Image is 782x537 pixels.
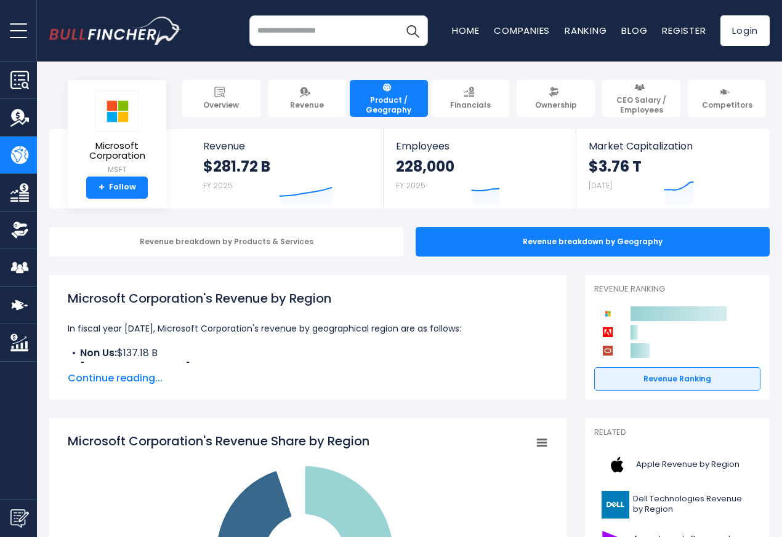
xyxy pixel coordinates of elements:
tspan: Microsoft Corporation's Revenue Share by Region [68,432,369,450]
a: Competitors [688,80,766,117]
span: Financials [450,100,491,110]
a: Home [452,24,479,37]
b: [GEOGRAPHIC_DATA]: [80,360,193,375]
small: FY 2025 [396,180,425,191]
button: Search [397,15,428,46]
a: Dell Technologies Revenue by Region [594,488,760,522]
a: CEO Salary / Employees [602,80,680,117]
li: $144.55 B [68,360,548,375]
span: Overview [203,100,239,110]
span: Competitors [702,100,752,110]
img: Microsoft Corporation competitors logo [600,306,615,321]
a: Register [662,24,706,37]
a: Companies [494,24,550,37]
span: CEO Salary / Employees [608,95,675,114]
a: Apple Revenue by Region [594,448,760,482]
a: Revenue Ranking [594,367,760,391]
span: Microsoft Corporation [78,141,156,161]
a: Employees 228,000 FY 2025 [384,129,575,209]
div: Revenue breakdown by Products & Services [49,227,403,257]
a: Financials [432,80,510,117]
span: Revenue [203,140,371,152]
img: Adobe competitors logo [600,325,615,340]
h1: Microsoft Corporation's Revenue by Region [68,289,548,308]
span: Market Capitalization [589,140,756,152]
a: Product / Geography [350,80,428,117]
a: Revenue [268,80,346,117]
a: Market Capitalization $3.76 T [DATE] [576,129,768,209]
a: Ranking [565,24,607,37]
small: [DATE] [589,180,612,191]
a: Revenue $281.72 B FY 2025 [191,129,384,209]
a: Ownership [517,80,595,117]
strong: $3.76 T [589,157,642,176]
img: AAPL logo [602,451,632,479]
strong: + [99,182,105,193]
span: Revenue [290,100,324,110]
span: Ownership [535,100,577,110]
strong: 228,000 [396,157,454,176]
span: Apple Revenue by Region [636,459,740,470]
span: Dell Technologies Revenue by Region [633,494,753,515]
img: bullfincher logo [49,17,182,45]
strong: $281.72 B [203,157,270,176]
span: Employees [396,140,563,152]
span: Product / Geography [355,95,422,114]
li: $137.18 B [68,346,548,360]
a: Overview [182,80,260,117]
a: Go to homepage [49,17,182,45]
div: Revenue breakdown by Geography [416,227,770,257]
a: +Follow [86,177,148,199]
a: Login [720,15,770,46]
span: Continue reading... [68,371,548,386]
p: Revenue Ranking [594,284,760,295]
small: FY 2025 [203,180,233,191]
img: DELL logo [602,491,629,519]
a: Blog [621,24,647,37]
img: Oracle Corporation competitors logo [600,343,615,358]
a: Microsoft Corporation MSFT [77,90,157,177]
p: Related [594,428,760,438]
small: MSFT [78,164,156,175]
b: Non Us: [80,346,117,360]
p: In fiscal year [DATE], Microsoft Corporation's revenue by geographical region are as follows: [68,321,548,336]
img: Ownership [10,221,29,239]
